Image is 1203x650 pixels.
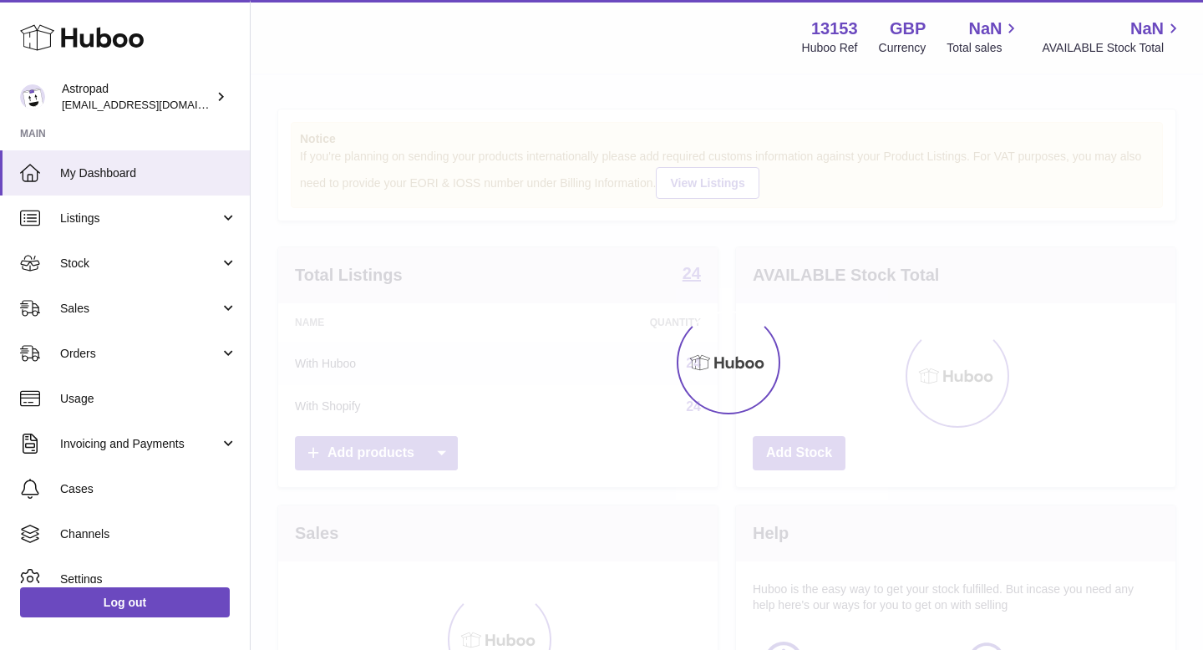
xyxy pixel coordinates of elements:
span: Settings [60,571,237,587]
a: NaN AVAILABLE Stock Total [1042,18,1183,56]
div: Astropad [62,81,212,113]
span: Sales [60,301,220,317]
span: [EMAIL_ADDRESS][DOMAIN_NAME] [62,98,246,111]
strong: 13153 [811,18,858,40]
span: AVAILABLE Stock Total [1042,40,1183,56]
span: My Dashboard [60,165,237,181]
span: NaN [1130,18,1164,40]
span: Usage [60,391,237,407]
a: NaN Total sales [947,18,1021,56]
strong: GBP [890,18,926,40]
span: Invoicing and Payments [60,436,220,452]
span: Cases [60,481,237,497]
div: Currency [879,40,926,56]
span: Stock [60,256,220,272]
a: Log out [20,587,230,617]
div: Huboo Ref [802,40,858,56]
span: NaN [968,18,1002,40]
span: Channels [60,526,237,542]
img: matt@astropad.com [20,84,45,109]
span: Total sales [947,40,1021,56]
span: Listings [60,211,220,226]
span: Orders [60,346,220,362]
